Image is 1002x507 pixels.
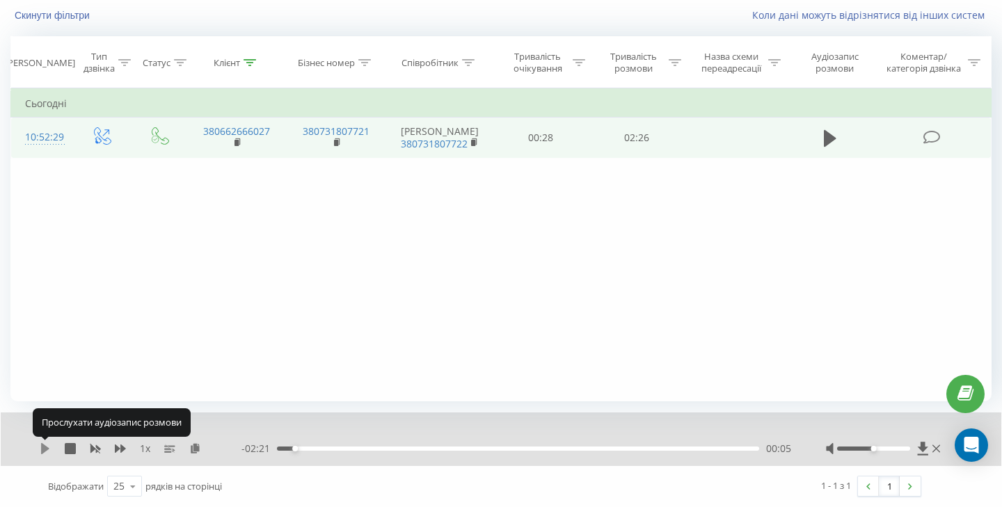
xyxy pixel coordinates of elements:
[955,428,988,462] div: Open Intercom Messenger
[5,57,75,69] div: [PERSON_NAME]
[214,57,240,69] div: Клієнт
[766,442,791,456] span: 00:05
[493,118,589,158] td: 00:28
[48,480,104,492] span: Відображати
[83,51,115,74] div: Тип дзвінка
[33,408,191,436] div: Прослухати аудіозапис розмови
[401,57,459,69] div: Співробітник
[140,442,150,456] span: 1 x
[145,480,222,492] span: рядків на сторінці
[879,476,900,496] a: 1
[870,446,876,451] div: Accessibility label
[143,57,170,69] div: Статус
[883,51,964,74] div: Коментар/категорія дзвінка
[386,118,493,158] td: [PERSON_NAME]
[589,118,685,158] td: 02:26
[203,124,270,138] a: 380662666027
[601,51,665,74] div: Тривалість розмови
[298,57,355,69] div: Бізнес номер
[292,446,298,451] div: Accessibility label
[752,8,992,22] a: Коли дані можуть відрізнятися вiд інших систем
[11,90,992,118] td: Сьогодні
[797,51,873,74] div: Аудіозапис розмови
[10,9,97,22] button: Скинути фільтри
[401,137,468,150] a: 380731807722
[697,51,765,74] div: Назва схеми переадресації
[506,51,570,74] div: Тривалість очікування
[241,442,277,456] span: - 02:21
[303,124,369,138] a: 380731807721
[25,124,58,151] div: 10:52:29
[113,479,125,493] div: 25
[821,478,851,492] div: 1 - 1 з 1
